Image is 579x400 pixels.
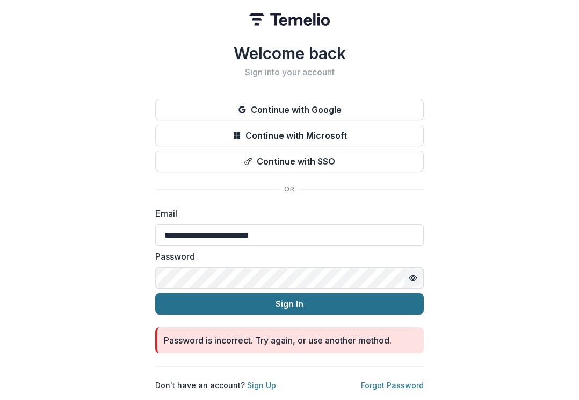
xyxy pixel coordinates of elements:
a: Forgot Password [361,381,424,390]
img: Temelio [249,13,330,26]
button: Continue with Microsoft [155,125,424,146]
h1: Welcome back [155,44,424,63]
div: Password is incorrect. Try again, or use another method. [164,334,392,347]
button: Sign In [155,293,424,315]
button: Toggle password visibility [404,269,422,287]
button: Continue with Google [155,99,424,120]
label: Password [155,250,417,263]
button: Continue with SSO [155,151,424,172]
a: Sign Up [247,381,276,390]
label: Email [155,207,417,220]
p: Don't have an account? [155,380,276,391]
h2: Sign into your account [155,67,424,77]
